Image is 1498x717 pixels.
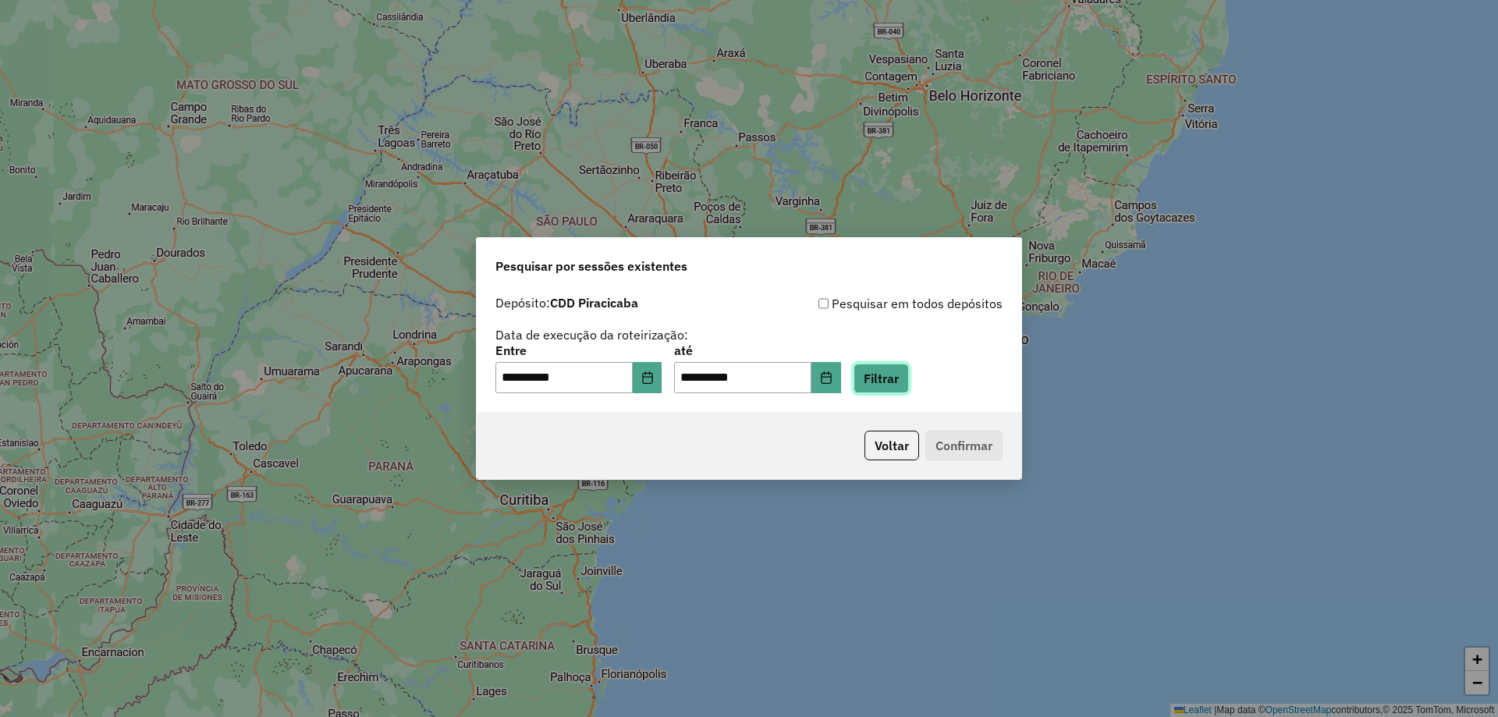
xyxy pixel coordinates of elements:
button: Choose Date [633,362,662,393]
label: até [674,341,840,360]
label: Data de execução da roteirização: [495,325,688,344]
button: Voltar [864,431,919,460]
button: Choose Date [811,362,841,393]
button: Filtrar [854,364,909,393]
label: Entre [495,341,662,360]
span: Pesquisar por sessões existentes [495,257,687,275]
strong: CDD Piracicaba [550,295,638,311]
div: Pesquisar em todos depósitos [749,294,1003,313]
label: Depósito: [495,293,638,312]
